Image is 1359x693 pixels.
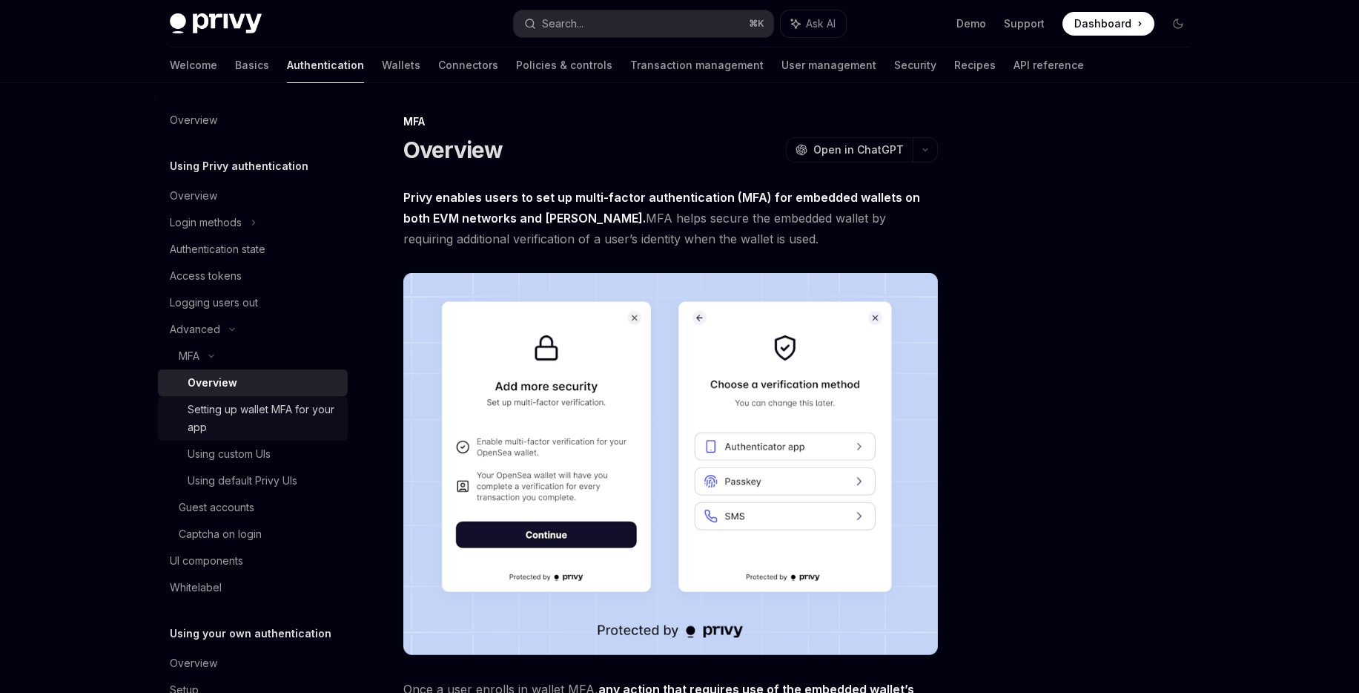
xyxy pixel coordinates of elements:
[170,625,331,643] h5: Using your own authentication
[382,47,420,83] a: Wallets
[158,370,348,396] a: Overview
[170,654,217,672] div: Overview
[158,441,348,467] a: Using custom UIs
[438,47,498,83] a: Connectors
[956,16,986,31] a: Demo
[781,10,846,37] button: Ask AI
[170,267,242,285] div: Access tokens
[158,396,348,441] a: Setting up wallet MFA for your app
[1166,12,1190,36] button: Toggle dark mode
[170,13,262,34] img: dark logo
[158,494,348,521] a: Guest accounts
[158,289,348,316] a: Logging users out
[403,273,938,655] img: images/MFA.png
[806,16,836,31] span: Ask AI
[813,142,904,157] span: Open in ChatGPT
[1074,16,1131,31] span: Dashboard
[188,445,271,463] div: Using custom UIs
[158,467,348,494] a: Using default Privy UIs
[630,47,764,83] a: Transaction management
[170,157,308,175] h5: Using Privy authentication
[894,47,936,83] a: Security
[749,18,764,30] span: ⌘ K
[158,548,348,574] a: UI components
[179,347,199,365] div: MFA
[287,47,364,83] a: Authentication
[158,107,348,134] a: Overview
[235,47,269,83] a: Basics
[170,214,242,231] div: Login methods
[158,650,348,677] a: Overview
[514,10,773,37] button: Search...⌘K
[170,240,265,258] div: Authentication state
[158,183,348,209] a: Overview
[158,236,348,263] a: Authentication state
[170,579,222,597] div: Whitelabel
[516,47,612,83] a: Policies & controls
[158,263,348,289] a: Access tokens
[403,190,920,226] strong: Privy enables users to set up multi-factor authentication (MFA) for embedded wallets on both EVM ...
[158,521,348,548] a: Captcha on login
[1004,16,1045,31] a: Support
[188,472,297,490] div: Using default Privy UIs
[179,525,262,543] div: Captcha on login
[403,137,503,163] h1: Overview
[158,574,348,601] a: Whitelabel
[170,47,217,83] a: Welcome
[188,374,237,392] div: Overview
[170,321,220,338] div: Advanced
[1062,12,1154,36] a: Dashboard
[542,15,583,33] div: Search...
[786,137,913,162] button: Open in ChatGPT
[188,401,339,436] div: Setting up wallet MFA for your app
[170,111,217,129] div: Overview
[403,114,938,129] div: MFA
[403,187,938,249] span: MFA helps secure the embedded wallet by requiring additional verification of a user’s identity wh...
[170,552,243,570] div: UI components
[170,187,217,205] div: Overview
[954,47,996,83] a: Recipes
[179,499,254,516] div: Guest accounts
[170,294,258,312] div: Logging users out
[781,47,876,83] a: User management
[1014,47,1084,83] a: API reference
